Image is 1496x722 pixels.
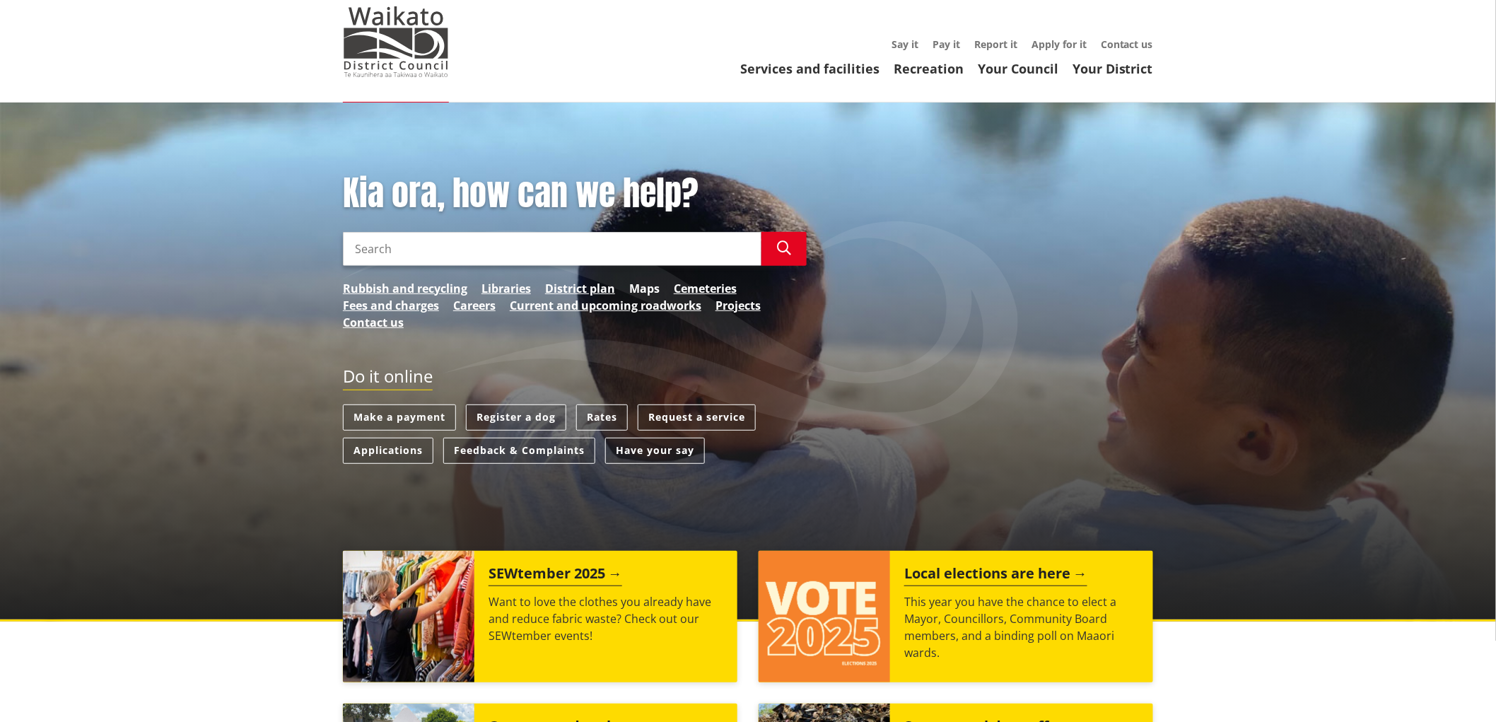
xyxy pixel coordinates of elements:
a: Register a dog [466,404,566,431]
a: Recreation [894,60,964,77]
a: Request a service [638,404,756,431]
a: Applications [343,438,433,464]
a: Libraries [481,280,531,297]
h2: Local elections are here [904,565,1087,586]
h2: SEWtember 2025 [489,565,622,586]
a: Say it [892,37,918,51]
a: SEWtember 2025 Want to love the clothes you already have and reduce fabric waste? Check out our S... [343,551,737,682]
h2: Do it online [343,366,433,391]
a: Your Council [978,60,1058,77]
a: Local elections are here This year you have the chance to elect a Mayor, Councillors, Community B... [759,551,1153,682]
a: Have your say [605,438,705,464]
iframe: Messenger Launcher [1431,663,1482,714]
h1: Kia ora, how can we help? [343,173,807,214]
input: Search input [343,232,761,266]
a: Rates [576,404,628,431]
a: Pay it [933,37,960,51]
p: This year you have the chance to elect a Mayor, Councillors, Community Board members, and a bindi... [904,593,1139,661]
a: Rubbish and recycling [343,280,467,297]
a: Make a payment [343,404,456,431]
a: Apply for it [1032,37,1087,51]
a: Careers [453,297,496,314]
a: District plan [545,280,615,297]
a: Fees and charges [343,297,439,314]
p: Want to love the clothes you already have and reduce fabric waste? Check out our SEWtember events! [489,593,723,644]
a: Current and upcoming roadworks [510,297,701,314]
a: Report it [974,37,1017,51]
a: Your District [1073,60,1153,77]
a: Cemeteries [674,280,737,297]
a: Contact us [1101,37,1153,51]
a: Projects [715,297,761,314]
a: Services and facilities [740,60,880,77]
img: SEWtember [343,551,474,682]
a: Feedback & Complaints [443,438,595,464]
a: Contact us [343,314,404,331]
img: Waikato District Council - Te Kaunihera aa Takiwaa o Waikato [343,6,449,77]
img: Vote 2025 [759,551,890,682]
a: Maps [629,280,660,297]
